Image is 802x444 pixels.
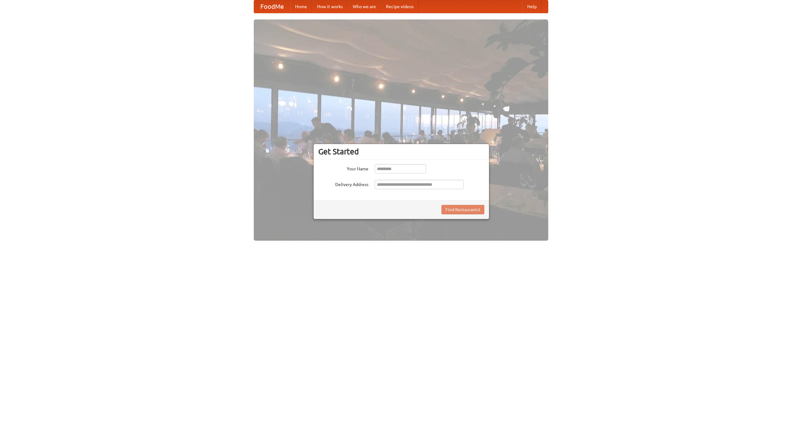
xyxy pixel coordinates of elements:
button: Find Restaurants! [441,205,484,214]
h3: Get Started [318,147,484,156]
a: Recipe videos [381,0,419,13]
label: Delivery Address [318,180,368,188]
label: Your Name [318,164,368,172]
a: Home [290,0,312,13]
a: FoodMe [254,0,290,13]
a: How it works [312,0,348,13]
a: Help [522,0,542,13]
a: Who we are [348,0,381,13]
